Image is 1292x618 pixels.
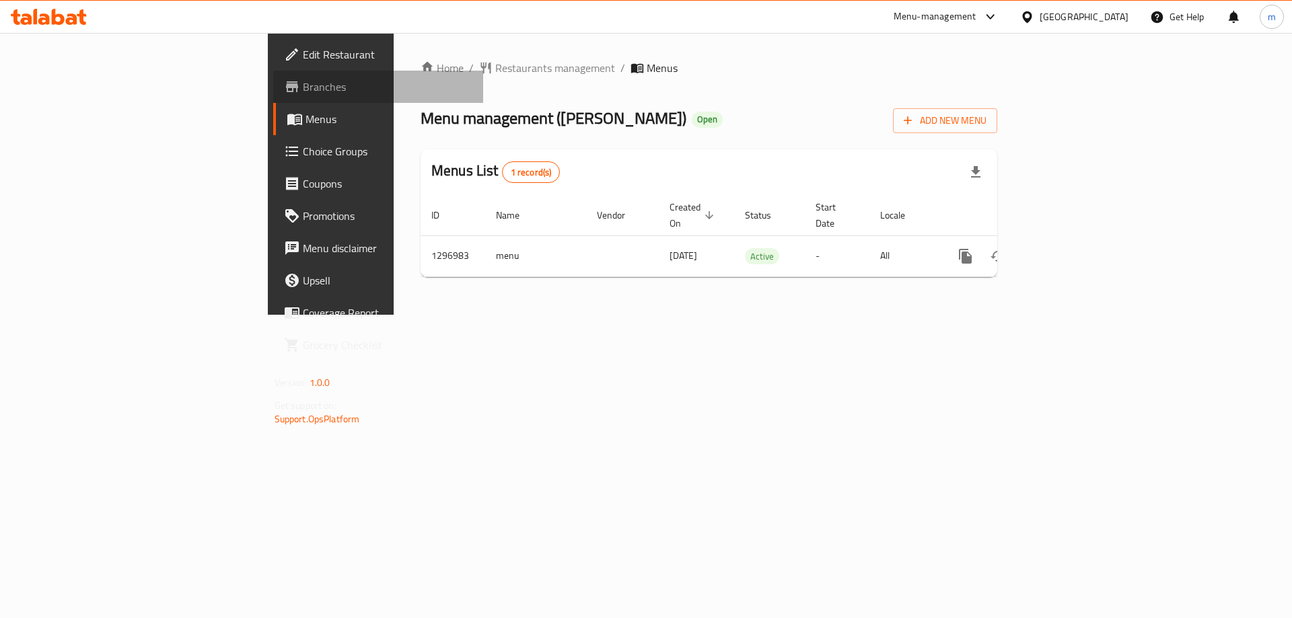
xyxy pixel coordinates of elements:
table: enhanced table [421,195,1089,277]
a: Branches [273,71,484,103]
a: Grocery Checklist [273,329,484,361]
span: Locale [880,207,923,223]
a: Support.OpsPlatform [275,410,360,428]
button: Change Status [982,240,1014,272]
span: ID [431,207,457,223]
h2: Menus List [431,161,560,183]
td: menu [485,235,586,276]
span: Version: [275,374,308,391]
a: Upsell [273,264,484,297]
span: Grocery Checklist [303,337,473,353]
div: Total records count [502,161,561,183]
span: Coverage Report [303,305,473,321]
span: Active [745,249,779,264]
div: [GEOGRAPHIC_DATA] [1040,9,1128,24]
span: 1 record(s) [503,166,560,179]
span: Restaurants management [495,60,615,76]
span: Name [496,207,537,223]
span: Created On [670,199,718,231]
span: Choice Groups [303,143,473,159]
span: Coupons [303,176,473,192]
span: Vendor [597,207,643,223]
div: Export file [960,156,992,188]
span: Promotions [303,208,473,224]
span: Menu management ( [PERSON_NAME] ) [421,103,686,133]
span: Menus [647,60,678,76]
span: Start Date [816,199,853,231]
span: Edit Restaurant [303,46,473,63]
a: Menu disclaimer [273,232,484,264]
span: Menus [306,111,473,127]
a: Choice Groups [273,135,484,167]
span: 1.0.0 [310,374,330,391]
nav: breadcrumb [421,60,997,76]
td: - [805,235,869,276]
div: Menu-management [894,9,976,25]
span: Add New Menu [904,112,986,129]
div: Active [745,248,779,264]
span: [DATE] [670,247,697,264]
span: Open [692,114,723,125]
span: Upsell [303,272,473,288]
span: m [1268,9,1276,24]
button: Add New Menu [893,108,997,133]
span: Status [745,207,789,223]
li: / [620,60,625,76]
a: Menus [273,103,484,135]
button: more [949,240,982,272]
div: Open [692,112,723,128]
th: Actions [939,195,1089,236]
span: Get support on: [275,397,336,414]
a: Edit Restaurant [273,38,484,71]
a: Promotions [273,200,484,232]
a: Coupons [273,167,484,200]
td: All [869,235,939,276]
span: Menu disclaimer [303,240,473,256]
a: Coverage Report [273,297,484,329]
a: Restaurants management [479,60,615,76]
span: Branches [303,79,473,95]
